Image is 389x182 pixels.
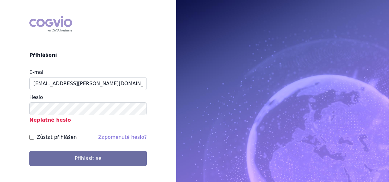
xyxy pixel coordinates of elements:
label: Zůstat přihlášen [37,134,77,141]
label: Heslo [29,94,43,100]
h2: Přihlášení [29,51,147,59]
div: COGVIO [29,16,72,32]
p: Neplatné heslo [29,115,147,124]
label: E-mail [29,69,45,75]
button: Přihlásit se [29,151,147,166]
a: Zapomenuté heslo? [98,134,147,140]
